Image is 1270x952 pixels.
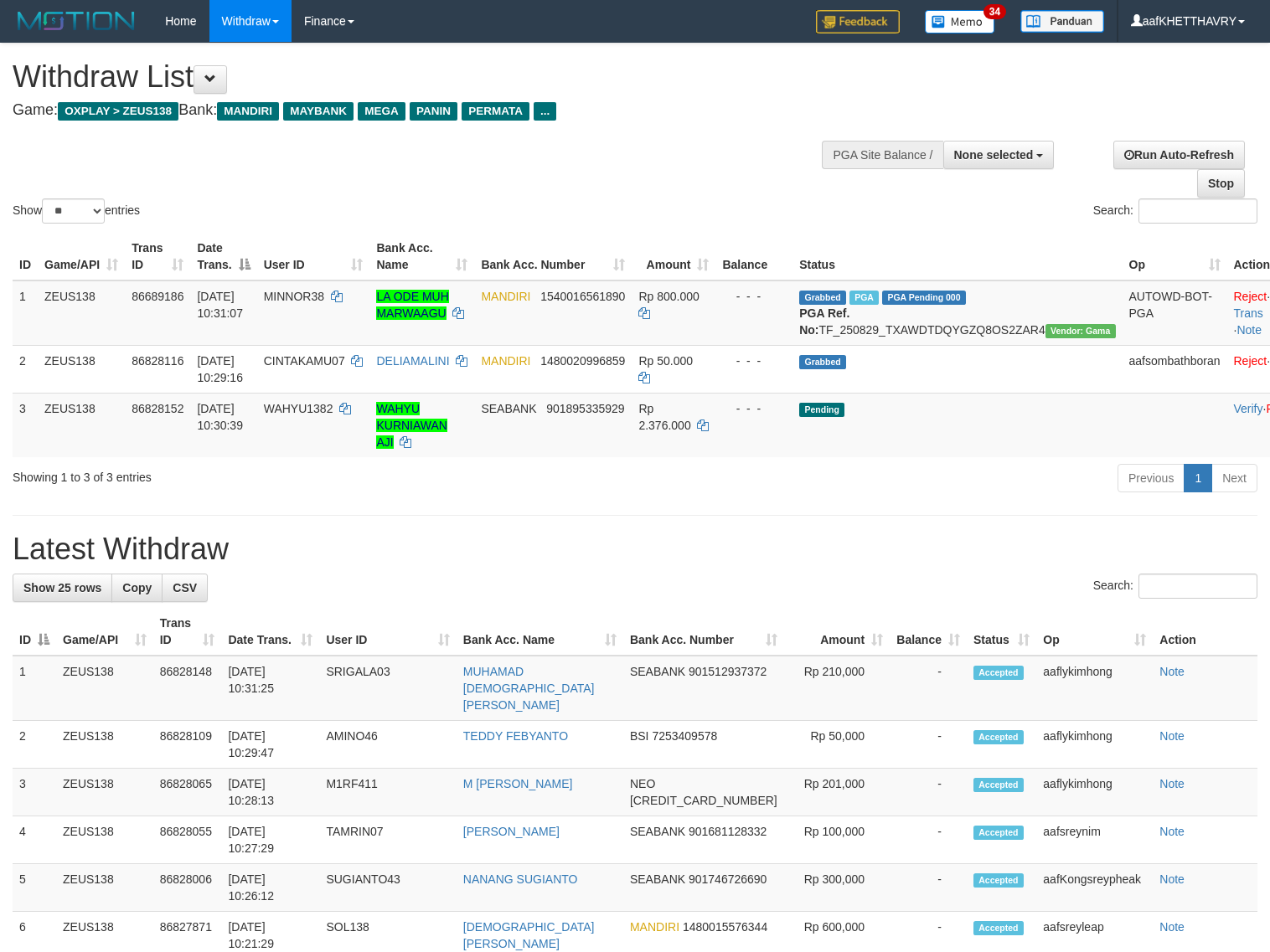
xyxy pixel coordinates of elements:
[683,920,767,934] span: Copy 1480015576344 to clipboard
[358,102,405,121] span: MEGA
[410,102,457,121] span: PANIN
[784,816,890,864] td: Rp 100,000
[630,729,649,743] span: BSI
[722,400,786,417] div: - - -
[792,280,1122,346] td: TF_250829_TXAWDTDQYGZQ8OS2ZAR4
[13,864,56,912] td: 5
[13,60,830,94] h1: Withdraw List
[1036,864,1153,912] td: aafKongsreypheak
[689,825,767,838] span: Copy 901681128332 to clipboard
[132,354,183,368] span: 86828116
[973,921,1024,935] span: Accepted
[221,769,319,816] td: [DATE] 10:28:13
[1123,345,1227,393] td: aafsombathboran
[13,280,38,346] td: 1
[1123,233,1227,280] th: Op: activate to sort column ascending
[13,574,112,602] a: Show 25 rows
[890,816,967,864] td: -
[153,864,222,912] td: 86828006
[162,574,208,602] a: CSV
[1234,290,1267,303] a: Reject
[13,198,140,224] label: Show entries
[1211,464,1257,492] a: Next
[822,141,942,169] div: PGA Site Balance /
[319,864,456,912] td: SUGIANTO43
[983,4,1006,19] span: 34
[954,148,1034,162] span: None selected
[457,608,623,656] th: Bank Acc. Name: activate to sort column ascending
[190,233,256,280] th: Date Trans.: activate to sort column descending
[13,769,56,816] td: 3
[221,816,319,864] td: [DATE] 10:27:29
[967,608,1036,656] th: Status: activate to sort column ascending
[13,721,56,769] td: 2
[630,794,777,807] span: Copy 5859459280659524 to clipboard
[1236,323,1262,337] a: Note
[799,306,849,337] b: PGA Ref. No:
[973,730,1024,744] span: Accepted
[722,288,786,305] div: - - -
[890,721,967,769] td: -
[319,769,456,816] td: M1RF411
[481,290,530,303] span: MANDIRI
[13,102,830,119] h4: Game: Bank:
[540,354,625,368] span: Copy 1480020996859 to clipboard
[474,233,632,280] th: Bank Acc. Number: activate to sort column ascending
[38,233,125,280] th: Game/API: activate to sort column ascending
[890,608,967,656] th: Balance: activate to sort column ascending
[784,769,890,816] td: Rp 201,000
[23,581,101,594] span: Show 25 rows
[38,393,125,457] td: ZEUS138
[1118,464,1185,492] a: Previous
[784,721,890,769] td: Rp 50,000
[463,777,573,790] a: M [PERSON_NAME]
[1197,169,1245,198] a: Stop
[973,666,1024,680] span: Accepted
[56,816,153,864] td: ZEUS138
[283,102,354,121] span: MAYBANK
[1045,324,1116,338] span: Vendor URL: https://trx31.1velocity.biz
[849,291,879,305] span: Marked by aafkaynarin
[799,403,844,417] span: Pending
[1234,402,1263,415] a: Verify
[132,402,183,415] span: 86828152
[722,352,786,369] div: - - -
[13,8,140,33] img: MOTION_logo.png
[540,290,625,303] span: Copy 1540016561890 to clipboard
[1159,872,1185,886] a: Note
[13,816,56,864] td: 4
[1153,608,1257,656] th: Action
[13,608,56,656] th: ID: activate to sort column descending
[257,233,370,280] th: User ID: activate to sort column ascending
[122,581,152,594] span: Copy
[1113,141,1245,169] a: Run Auto-Refresh
[264,402,333,415] span: WAHYU1382
[1036,816,1153,864] td: aafsreynim
[38,280,125,346] td: ZEUS138
[153,769,222,816] td: 86828065
[652,729,717,743] span: Copy 7253409578 to clipboard
[13,462,517,486] div: Showing 1 to 3 of 3 entries
[638,290,699,303] span: Rp 800.000
[1123,280,1227,346] td: AUTOWD-BOT-PGA
[890,864,967,912] td: -
[1036,656,1153,721] td: aaflykimhong
[1159,729,1185,743] a: Note
[463,872,578,886] a: NANANG SUGIANTO
[132,290,183,303] span: 86689186
[1036,769,1153,816] td: aaflykimhong
[319,656,456,721] td: SRIGALA03
[973,873,1024,888] span: Accepted
[173,581,197,594] span: CSV
[221,864,319,912] td: [DATE] 10:26:12
[816,10,900,33] img: Feedback.jpg
[319,816,456,864] td: TAMRIN07
[13,533,1257,566] h1: Latest Withdraw
[221,721,319,769] td: [DATE] 10:29:47
[197,290,243,320] span: [DATE] 10:31:07
[197,402,243,432] span: [DATE] 10:30:39
[973,778,1024,792] span: Accepted
[1020,10,1104,33] img: panduan.png
[376,290,448,320] a: LA ODE MUH MARWAAGU
[264,290,324,303] span: MINNOR38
